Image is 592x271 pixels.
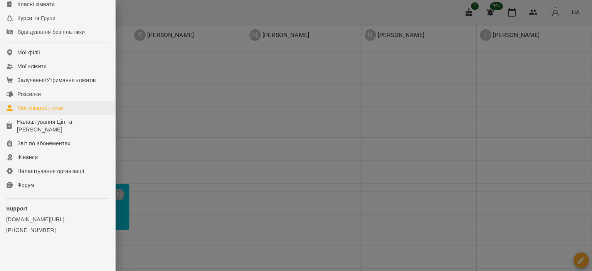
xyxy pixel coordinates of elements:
[6,205,109,212] p: Support
[17,153,38,161] div: Фінанси
[17,76,96,84] div: Залучення/Утримання клієнтів
[17,49,40,56] div: Мої філії
[17,104,63,112] div: Мої співробітники
[17,62,47,70] div: Мої клієнти
[17,0,55,8] div: Класні кімнати
[17,90,41,98] div: Розсилки
[17,140,71,147] div: Звіт по абонементах
[17,167,84,175] div: Налаштування організації
[6,226,109,234] a: [PHONE_NUMBER]
[17,118,109,133] div: Налаштування Цін та [PERSON_NAME]
[17,28,85,36] div: Відвідування без платіжки
[6,215,109,223] a: [DOMAIN_NAME][URL]
[17,181,34,189] div: Форум
[17,14,55,22] div: Курси та Групи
